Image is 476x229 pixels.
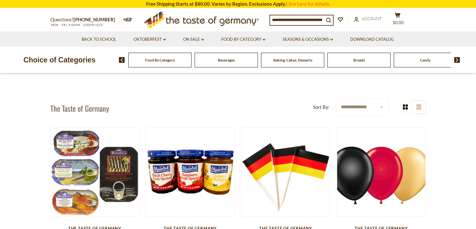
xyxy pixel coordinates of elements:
img: The [337,128,426,216]
a: Food By Category [145,58,175,62]
p: Questions? [50,16,120,24]
a: Seasons & Occasions [283,36,333,43]
h1: The Taste of Germany [50,104,109,113]
a: Account [354,15,382,22]
span: $0.00 [393,20,404,25]
a: Download Catalog [350,36,394,43]
img: Maintal [146,128,235,216]
a: Candy [420,58,431,62]
span: MON - FRI, 9:00AM - 5:00PM (EST) [50,23,104,27]
a: [PHONE_NUMBER] [74,17,115,22]
a: Breads [353,58,365,62]
a: Baking, Cakes, Desserts [273,58,312,62]
img: previous arrow [119,57,125,63]
img: Ruegenfisch [51,128,139,216]
a: Food By Category [221,36,265,43]
span: Account [362,16,382,21]
img: The [242,128,330,216]
a: Beverages [218,58,235,62]
button: $0.00 [388,12,407,28]
a: Click here for details. [286,1,330,7]
a: Oktoberfest [134,36,166,43]
label: Sort By: [313,103,330,111]
a: Back to School [82,36,116,43]
a: On Sale [183,36,204,43]
img: next arrow [454,57,460,63]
